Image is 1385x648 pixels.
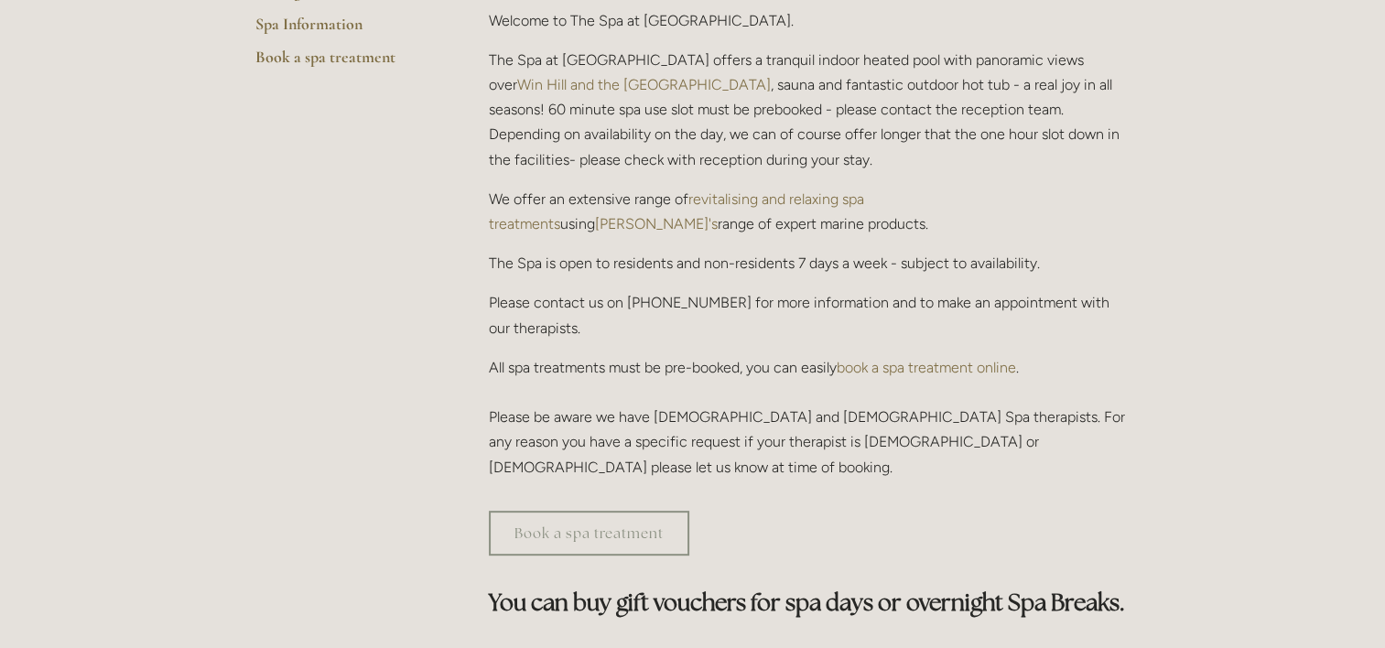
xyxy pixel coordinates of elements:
[595,215,718,232] a: [PERSON_NAME]'s
[837,359,1016,376] a: book a spa treatment online
[489,8,1131,33] p: Welcome to The Spa at [GEOGRAPHIC_DATA].
[489,511,689,556] a: Book a spa treatment
[489,187,1131,236] p: We offer an extensive range of using range of expert marine products.
[255,47,430,80] a: Book a spa treatment
[489,290,1131,340] p: Please contact us on [PHONE_NUMBER] for more information and to make an appointment with our ther...
[255,14,430,47] a: Spa Information
[489,588,1125,617] strong: You can buy gift vouchers for spa days or overnight Spa Breaks.
[489,48,1131,172] p: The Spa at [GEOGRAPHIC_DATA] offers a tranquil indoor heated pool with panoramic views over , sau...
[489,251,1131,275] p: The Spa is open to residents and non-residents 7 days a week - subject to availability.
[517,76,771,93] a: Win Hill and the [GEOGRAPHIC_DATA]
[489,355,1131,480] p: All spa treatments must be pre-booked, you can easily . Please be aware we have [DEMOGRAPHIC_DATA...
